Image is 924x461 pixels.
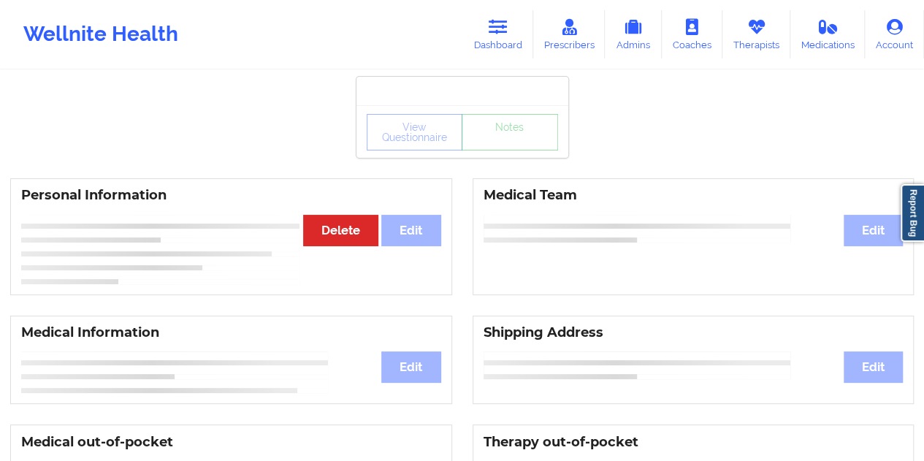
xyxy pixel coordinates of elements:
h3: Medical Information [21,324,441,341]
a: Account [865,10,924,58]
h3: Medical Team [484,187,904,204]
a: Medications [790,10,866,58]
a: Report Bug [901,184,924,242]
a: Prescribers [533,10,606,58]
a: Therapists [722,10,790,58]
button: Delete [303,215,378,246]
a: Dashboard [463,10,533,58]
h3: Medical out-of-pocket [21,434,441,451]
h3: Shipping Address [484,324,904,341]
a: Coaches [662,10,722,58]
a: Admins [605,10,662,58]
h3: Therapy out-of-pocket [484,434,904,451]
h3: Personal Information [21,187,441,204]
